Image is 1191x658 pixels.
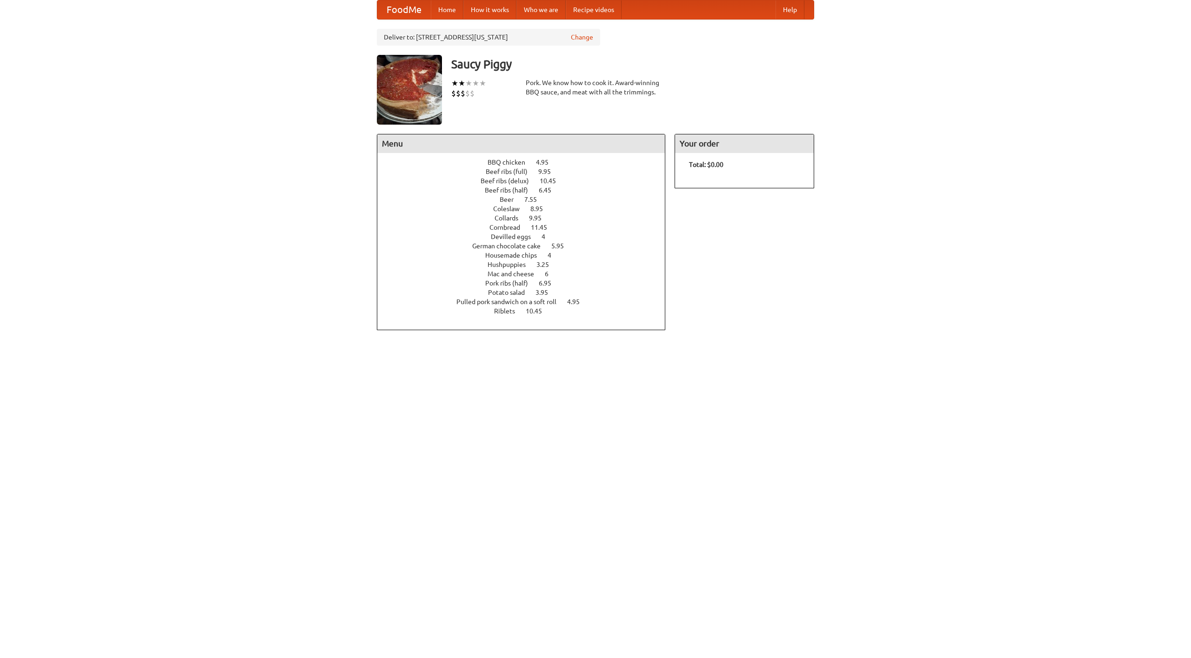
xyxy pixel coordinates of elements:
a: Housemade chips 4 [485,252,569,259]
li: ★ [458,78,465,88]
a: How it works [463,0,516,19]
div: Deliver to: [STREET_ADDRESS][US_STATE] [377,29,600,46]
a: Devilled eggs 4 [491,233,562,240]
span: Mac and cheese [488,270,543,278]
span: 4 [548,252,561,259]
a: Who we are [516,0,566,19]
a: Home [431,0,463,19]
span: 3.95 [535,289,557,296]
span: German chocolate cake [472,242,550,250]
div: Pork. We know how to cook it. Award-winning BBQ sauce, and meat with all the trimmings. [526,78,665,97]
a: Mac and cheese 6 [488,270,566,278]
li: $ [470,88,475,99]
span: 6.95 [539,279,561,287]
h4: Your order [675,134,814,153]
li: ★ [472,78,479,88]
span: Pork ribs (half) [485,279,537,287]
span: 4 [542,233,555,240]
a: German chocolate cake 5.95 [472,242,581,250]
a: Recipe videos [566,0,622,19]
li: ★ [465,78,472,88]
span: Devilled eggs [491,233,540,240]
span: Hushpuppies [488,261,535,268]
span: Beef ribs (full) [486,168,537,175]
a: BBQ chicken 4.95 [488,159,566,166]
span: Coleslaw [493,205,529,213]
span: Pulled pork sandwich on a soft roll [456,298,566,306]
a: Help [776,0,804,19]
h3: Saucy Piggy [451,55,814,73]
a: Potato salad 3.95 [488,289,565,296]
li: ★ [479,78,486,88]
a: Change [571,33,593,42]
span: 10.45 [526,307,551,315]
a: FoodMe [377,0,431,19]
a: Pulled pork sandwich on a soft roll 4.95 [456,298,597,306]
span: 4.95 [567,298,589,306]
li: $ [456,88,461,99]
span: 11.45 [531,224,556,231]
a: Cornbread 11.45 [489,224,564,231]
a: Beef ribs (full) 9.95 [486,168,568,175]
img: angular.jpg [377,55,442,125]
span: Potato salad [488,289,534,296]
b: Total: $0.00 [689,161,723,168]
span: 7.55 [524,196,546,203]
a: Coleslaw 8.95 [493,205,560,213]
span: 9.95 [529,214,551,222]
span: Beef ribs (delux) [481,177,538,185]
span: 9.95 [538,168,560,175]
li: $ [451,88,456,99]
h4: Menu [377,134,665,153]
span: 6 [545,270,558,278]
span: 8.95 [530,205,552,213]
a: Riblets 10.45 [494,307,559,315]
li: $ [461,88,465,99]
span: 4.95 [536,159,558,166]
span: 3.25 [536,261,558,268]
span: Housemade chips [485,252,546,259]
li: $ [465,88,470,99]
a: Beef ribs (delux) 10.45 [481,177,573,185]
a: Collards 9.95 [495,214,559,222]
a: Hushpuppies 3.25 [488,261,566,268]
span: Collards [495,214,528,222]
span: 6.45 [539,186,561,194]
span: Beef ribs (half) [485,186,537,194]
span: Beer [500,196,523,203]
span: 10.45 [540,177,565,185]
a: Pork ribs (half) 6.95 [485,279,569,287]
span: 5.95 [551,242,573,250]
span: Cornbread [489,224,529,231]
li: ★ [451,78,458,88]
span: Riblets [494,307,524,315]
span: BBQ chicken [488,159,535,166]
a: Beer 7.55 [500,196,554,203]
a: Beef ribs (half) 6.45 [485,186,569,194]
